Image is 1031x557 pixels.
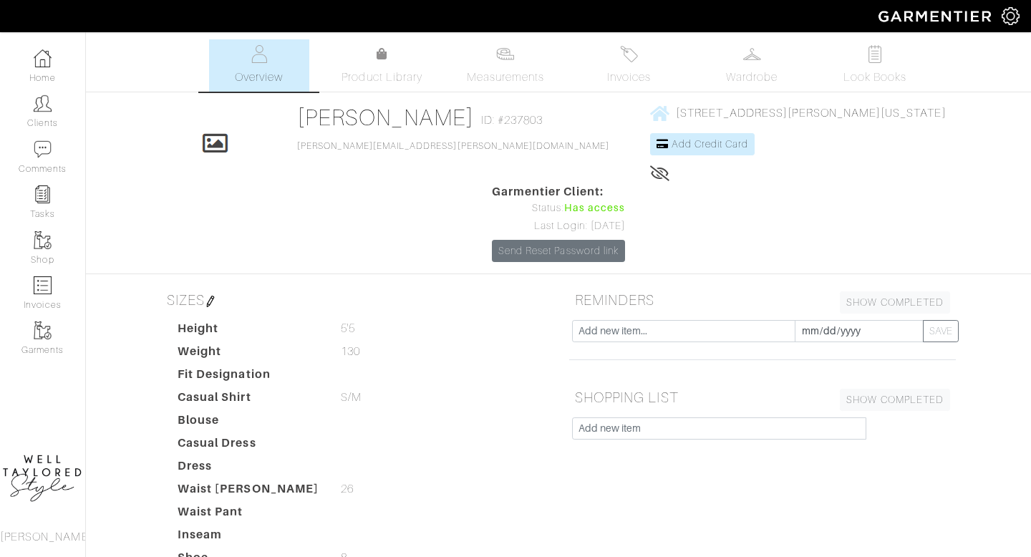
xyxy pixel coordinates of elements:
a: Add Credit Card [650,133,755,155]
h5: SHOPPING LIST [569,383,956,412]
span: Wardrobe [726,69,778,86]
span: Garmentier Client: [492,183,625,200]
span: Measurements [467,69,545,86]
button: SAVE [923,320,959,342]
a: Invoices [579,39,679,92]
img: dashboard-icon-dbcd8f5a0b271acd01030246c82b418ddd0df26cd7fceb0bd07c9910d44c42f6.png [34,49,52,67]
img: garments-icon-b7da505a4dc4fd61783c78ac3ca0ef83fa9d6f193b1c9dc38574b1d14d53ca28.png [34,321,52,339]
input: Add new item [572,417,866,440]
span: Add Credit Card [672,138,749,150]
img: clients-icon-6bae9207a08558b7cb47a8932f037763ab4055f8c8b6bfacd5dc20c3e0201464.png [34,95,52,112]
a: SHOW COMPLETED [840,389,950,411]
input: Add new item... [572,320,795,342]
span: ID: #237803 [481,112,543,129]
img: garments-icon-b7da505a4dc4fd61783c78ac3ca0ef83fa9d6f193b1c9dc38574b1d14d53ca28.png [34,231,52,249]
a: Wardrobe [702,39,802,92]
span: [STREET_ADDRESS][PERSON_NAME][US_STATE] [676,107,947,120]
a: [PERSON_NAME] [297,105,474,130]
img: garmentier-logo-header-white-b43fb05a5012e4ada735d5af1a66efaba907eab6374d6393d1fbf88cb4ef424d.png [871,4,1002,29]
a: SHOW COMPLETED [840,291,950,314]
span: Look Books [843,69,907,86]
span: Has access [564,200,626,216]
span: 26 [341,480,354,498]
img: todo-9ac3debb85659649dc8f770b8b6100bb5dab4b48dedcbae339e5042a72dfd3cc.svg [866,45,884,63]
dt: Inseam [167,526,330,549]
span: S/M [341,389,362,406]
a: Measurements [455,39,556,92]
dt: Waist Pant [167,503,330,526]
span: Invoices [607,69,651,86]
span: 130 [341,343,360,360]
a: Product Library [332,46,432,86]
span: Overview [235,69,283,86]
span: 5'5 [341,320,355,337]
a: [PERSON_NAME][EMAIL_ADDRESS][PERSON_NAME][DOMAIN_NAME] [297,141,609,151]
a: Overview [209,39,309,92]
dt: Waist [PERSON_NAME] [167,480,330,503]
h5: REMINDERS [569,286,956,314]
img: comment-icon-a0a6a9ef722e966f86d9cbdc48e553b5cf19dbc54f86b18d962a5391bc8f6eb6.png [34,140,52,158]
img: pen-cf24a1663064a2ec1b9c1bd2387e9de7a2fa800b781884d57f21acf72779bad2.png [205,296,216,307]
dt: Blouse [167,412,330,435]
dt: Fit Designation [167,366,330,389]
dt: Casual Shirt [167,389,330,412]
img: wardrobe-487a4870c1b7c33e795ec22d11cfc2ed9d08956e64fb3008fe2437562e282088.svg [743,45,761,63]
img: orders-27d20c2124de7fd6de4e0e44c1d41de31381a507db9b33961299e4e07d508b8c.svg [620,45,638,63]
dt: Dress [167,457,330,480]
img: gear-icon-white-bd11855cb880d31180b6d7d6211b90ccbf57a29d726f0c71d8c61bd08dd39cc2.png [1002,7,1020,25]
span: Product Library [342,69,422,86]
a: Send Reset Password link [492,240,625,262]
img: reminder-icon-8004d30b9f0a5d33ae49ab947aed9ed385cf756f9e5892f1edd6e32f2345188e.png [34,185,52,203]
div: Last Login: [DATE] [492,218,625,234]
dt: Height [167,320,330,343]
img: orders-icon-0abe47150d42831381b5fb84f609e132dff9fe21cb692f30cb5eec754e2cba89.png [34,276,52,294]
dt: Casual Dress [167,435,330,457]
dt: Weight [167,343,330,366]
img: measurements-466bbee1fd09ba9460f595b01e5d73f9e2bff037440d3c8f018324cb6cdf7a4a.svg [496,45,514,63]
img: basicinfo-40fd8af6dae0f16599ec9e87c0ef1c0a1fdea2edbe929e3d69a839185d80c458.svg [250,45,268,63]
h5: SIZES [161,286,548,314]
a: [STREET_ADDRESS][PERSON_NAME][US_STATE] [650,104,947,122]
a: Look Books [825,39,925,92]
div: Status: [492,200,625,216]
